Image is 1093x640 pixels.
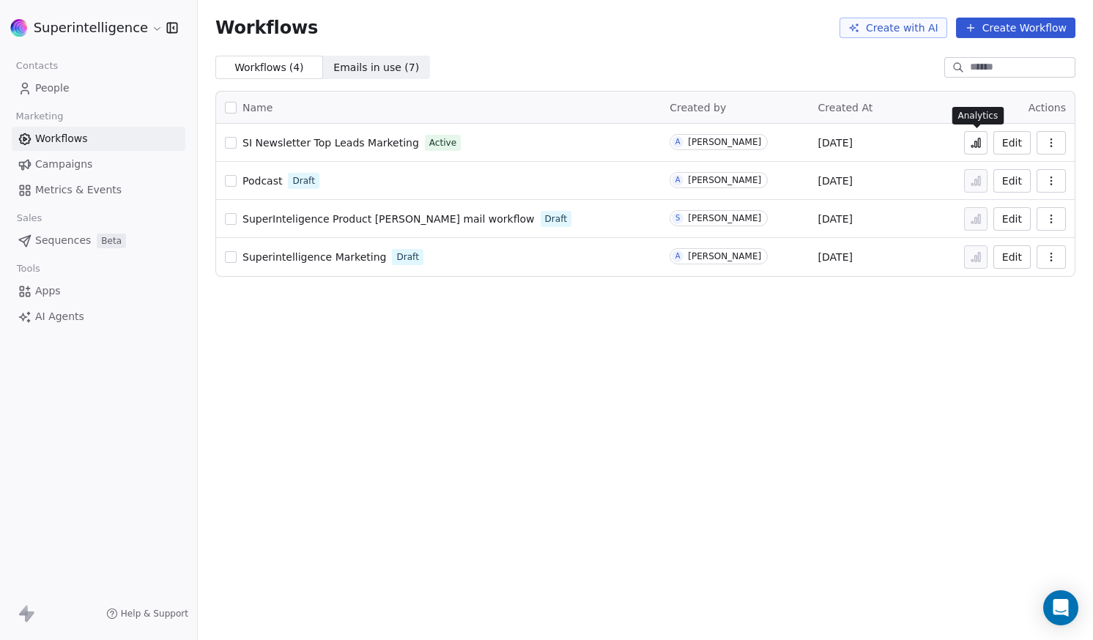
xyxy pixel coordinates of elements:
[97,234,126,248] span: Beta
[10,258,46,280] span: Tools
[35,157,92,172] span: Campaigns
[35,283,61,299] span: Apps
[12,76,185,100] a: People
[242,251,386,263] span: Superintelligence Marketing
[958,110,998,122] p: Analytics
[242,250,386,264] a: Superintelligence Marketing
[12,279,185,303] a: Apps
[12,178,185,202] a: Metrics & Events
[242,174,282,188] a: Podcast
[292,174,314,187] span: Draft
[35,131,88,146] span: Workflows
[956,18,1075,38] button: Create Workflow
[10,207,48,229] span: Sales
[12,305,185,329] a: AI Agents
[688,137,761,147] div: [PERSON_NAME]
[993,207,1031,231] button: Edit
[215,18,318,38] span: Workflows
[688,213,761,223] div: [PERSON_NAME]
[34,18,148,37] span: Superintelligence
[12,228,185,253] a: SequencesBeta
[675,136,681,148] div: A
[10,105,70,127] span: Marketing
[242,175,282,187] span: Podcast
[12,127,185,151] a: Workflows
[242,137,419,149] span: SI Newsletter Top Leads Marketing
[675,250,681,262] div: A
[35,81,70,96] span: People
[818,135,853,150] span: [DATE]
[840,18,947,38] button: Create with AI
[242,213,535,225] span: SuperInteligence Product [PERSON_NAME] mail workflow
[675,174,681,186] div: A
[670,102,726,114] span: Created by
[993,169,1031,193] button: Edit
[242,135,419,150] a: SI Newsletter Top Leads Marketing
[688,175,761,185] div: [PERSON_NAME]
[333,60,419,75] span: Emails in use ( 7 )
[429,136,456,149] span: Active
[242,212,535,226] a: SuperInteligence Product [PERSON_NAME] mail workflow
[1043,590,1078,625] div: Open Intercom Messenger
[1029,102,1066,114] span: Actions
[396,250,418,264] span: Draft
[18,15,156,40] button: Superintelligence
[818,174,853,188] span: [DATE]
[10,19,28,37] img: sinews%20copy.png
[818,102,873,114] span: Created At
[10,55,64,77] span: Contacts
[242,100,273,116] span: Name
[35,182,122,198] span: Metrics & Events
[35,309,84,324] span: AI Agents
[818,212,853,226] span: [DATE]
[12,152,185,176] a: Campaigns
[675,212,680,224] div: S
[993,131,1031,155] button: Edit
[106,608,188,619] a: Help & Support
[545,212,567,226] span: Draft
[688,251,761,261] div: [PERSON_NAME]
[818,250,853,264] span: [DATE]
[35,233,91,248] span: Sequences
[993,245,1031,269] button: Edit
[121,608,188,619] span: Help & Support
